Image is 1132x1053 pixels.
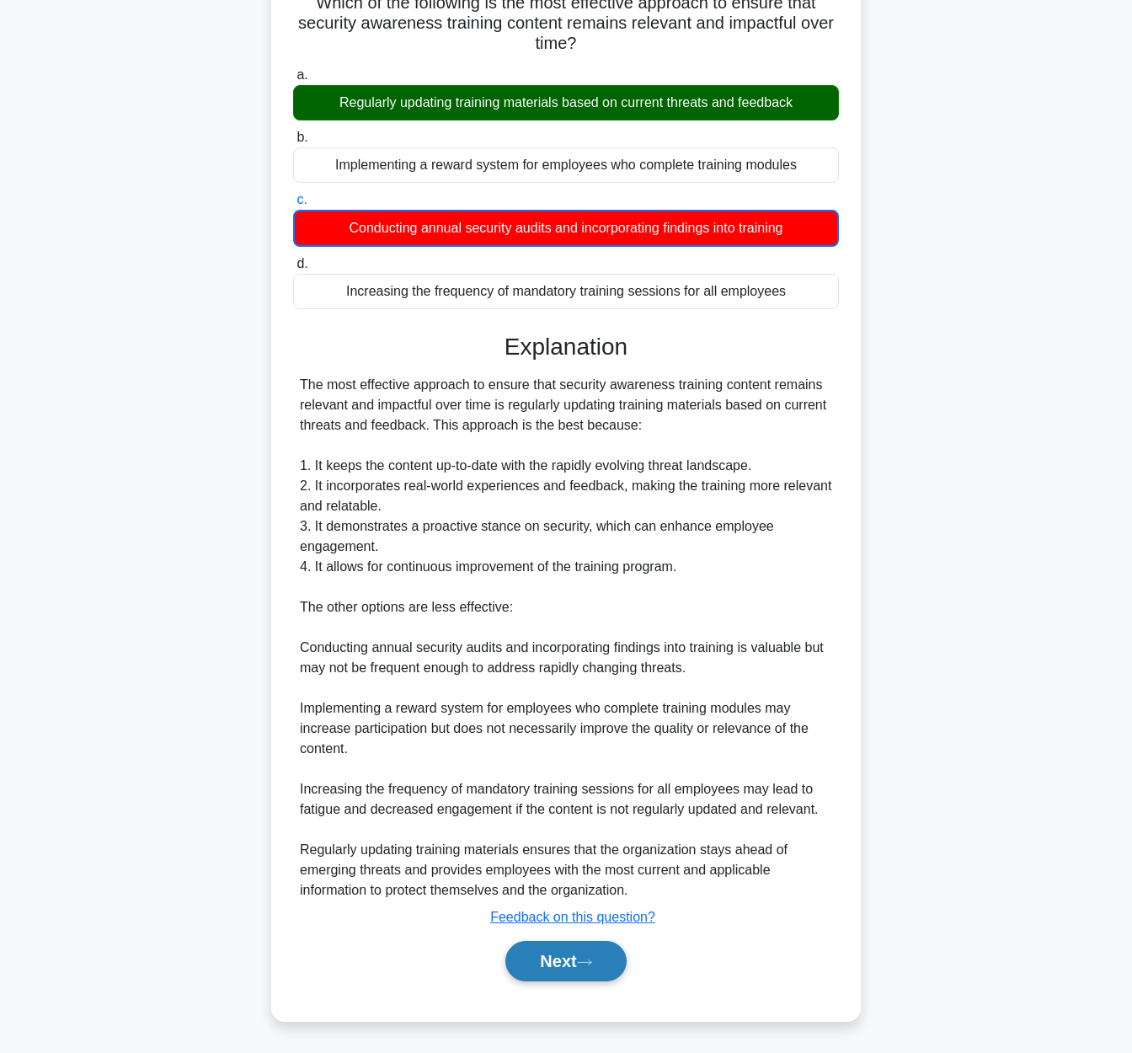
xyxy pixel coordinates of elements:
h3: Explanation [303,333,829,361]
a: Feedback on this question? [490,910,655,924]
div: Conducting annual security audits and incorporating findings into training [293,210,839,247]
div: Regularly updating training materials based on current threats and feedback [293,85,839,120]
span: b. [296,130,307,144]
div: Implementing a reward system for employees who complete training modules [293,147,839,183]
span: d. [296,256,307,270]
span: c. [296,192,307,206]
div: The most effective approach to ensure that security awareness training content remains relevant a... [300,375,832,901]
div: Increasing the frequency of mandatory training sessions for all employees [293,274,839,309]
span: a. [296,67,307,82]
button: Next [505,941,626,981]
